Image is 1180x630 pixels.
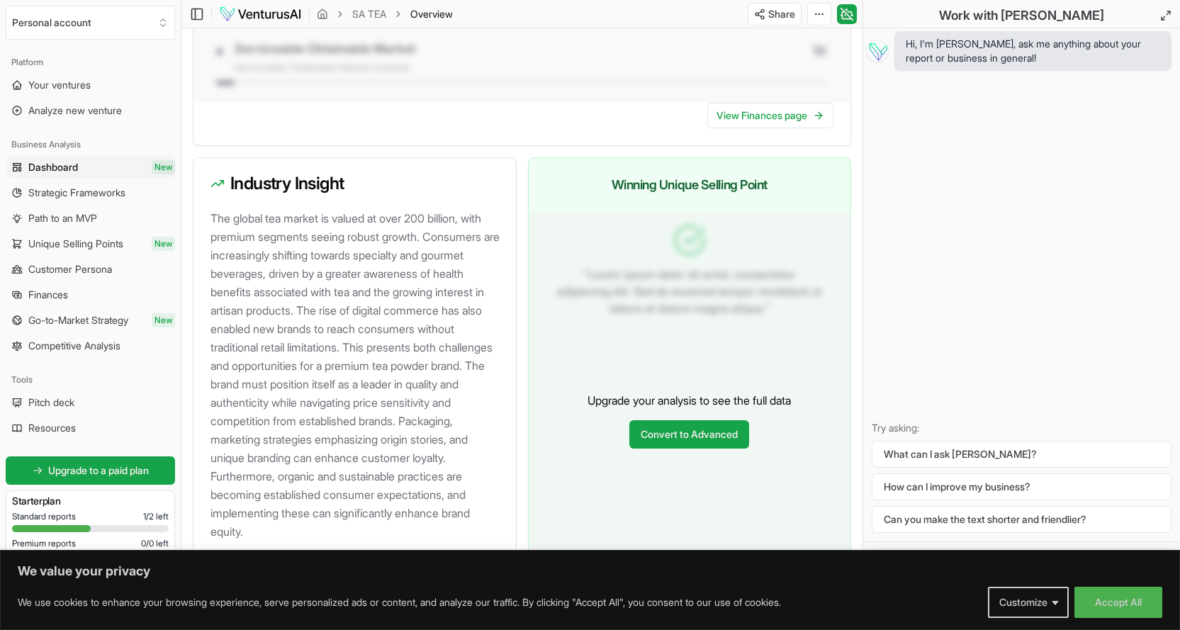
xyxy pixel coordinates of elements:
a: Unique Selling PointsNew [6,232,175,255]
p: The global tea market is valued at over 200 billion, with premium segments seeing robust growth. ... [210,209,505,541]
button: Accept All [1074,587,1162,618]
a: Convert to Advanced [629,420,749,449]
nav: breadcrumb [317,7,453,21]
span: Standard reports [12,511,76,522]
span: Customer Persona [28,262,112,276]
span: New [152,313,175,327]
span: Upgrade to a paid plan [48,463,149,478]
span: Strategic Frameworks [28,186,125,200]
h3: Starter plan [12,494,169,508]
h3: Winning Unique Selling Point [546,175,834,195]
button: Share [748,3,802,26]
span: Finances [28,288,68,302]
button: Select an organization [6,6,175,40]
a: Resources [6,417,175,439]
a: Customer Persona [6,258,175,281]
button: Can you make the text shorter and friendlier? [872,506,1171,533]
span: Dashboard [28,160,78,174]
span: Hi, I'm [PERSON_NAME], ask me anything about your report or business in general! [906,37,1160,65]
span: New [152,237,175,251]
span: Your ventures [28,78,91,92]
button: What can I ask [PERSON_NAME]? [872,441,1171,468]
h2: Work with [PERSON_NAME] [939,6,1104,26]
img: logo [219,6,302,23]
a: Analyze new venture [6,99,175,122]
span: New [152,160,175,174]
a: Upgrade to a paid plan [6,456,175,485]
a: DashboardNew [6,156,175,179]
p: We value your privacy [18,563,1162,580]
span: Overview [410,7,453,21]
p: Try asking: [872,421,1171,435]
button: Customize [988,587,1069,618]
a: View Finances page [707,103,833,128]
span: Analyze new venture [28,103,122,118]
span: Resources [28,421,76,435]
span: Go-to-Market Strategy [28,313,128,327]
h3: Industry Insight [210,175,499,192]
a: Pitch deck [6,391,175,414]
span: 1 / 2 left [143,511,169,522]
p: Innovation in flavor profiles and blending techniques can differentiate the brand in a crowded ma... [210,549,505,623]
a: Go-to-Market StrategyNew [6,309,175,332]
span: Pitch deck [28,395,74,410]
a: Path to an MVP [6,207,175,230]
span: Unique Selling Points [28,237,123,251]
span: Share [768,7,795,21]
span: 0 / 0 left [141,538,169,549]
a: Your ventures [6,74,175,96]
a: Competitive Analysis [6,334,175,357]
div: Tools [6,369,175,391]
a: Strategic Frameworks [6,181,175,204]
img: Vera [866,40,889,62]
span: Path to an MVP [28,211,97,225]
a: SA TEA [352,7,386,21]
a: Finances [6,283,175,306]
button: How can I improve my business? [872,473,1171,500]
p: We use cookies to enhance your browsing experience, serve personalized ads or content, and analyz... [18,594,781,611]
p: Upgrade your analysis to see the full data [588,392,791,409]
div: Platform [6,51,175,74]
div: Business Analysis [6,133,175,156]
span: Premium reports [12,538,76,549]
span: Competitive Analysis [28,339,120,353]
